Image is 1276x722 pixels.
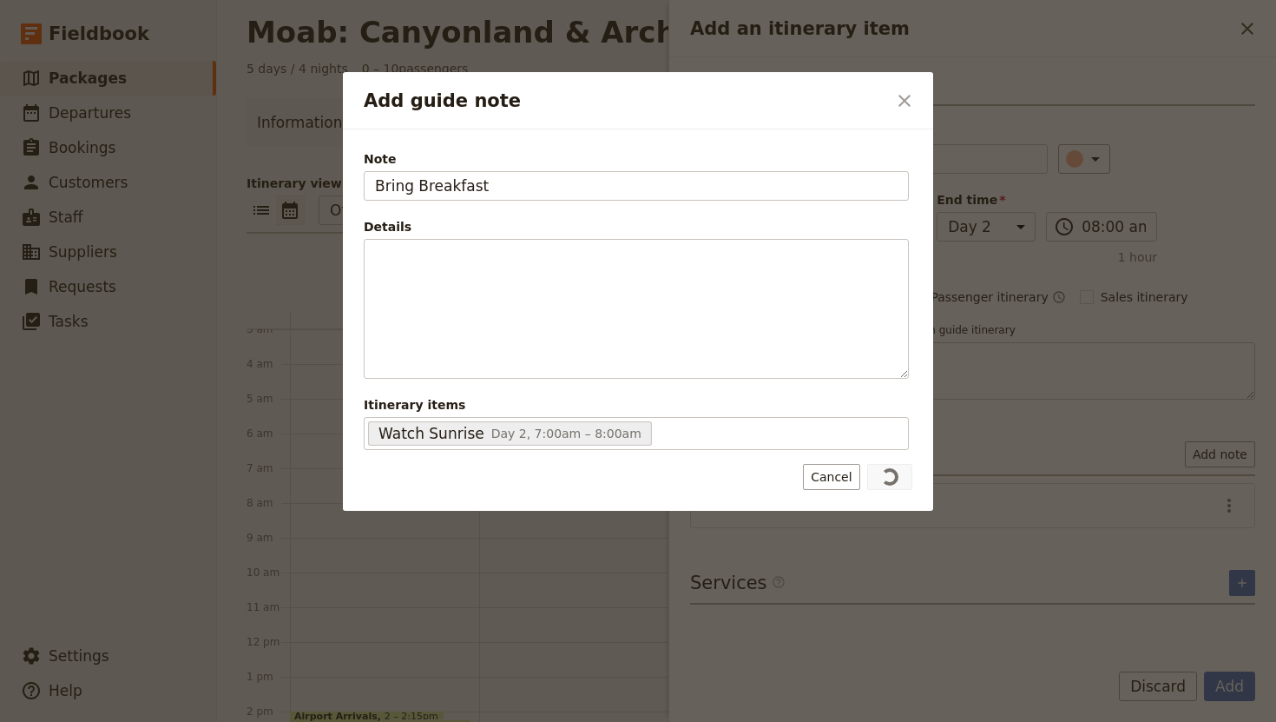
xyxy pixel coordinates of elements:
[364,88,886,114] h2: Add guide note
[364,171,909,201] input: Note
[890,86,919,116] button: Close dialog
[378,423,484,444] span: Watch Sunrise
[491,427,641,440] span: Day 2, 7:00am – 8:00am
[364,396,909,414] span: Itinerary items
[803,464,859,490] button: Cancel
[364,218,909,235] div: Details
[364,150,909,168] span: Note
